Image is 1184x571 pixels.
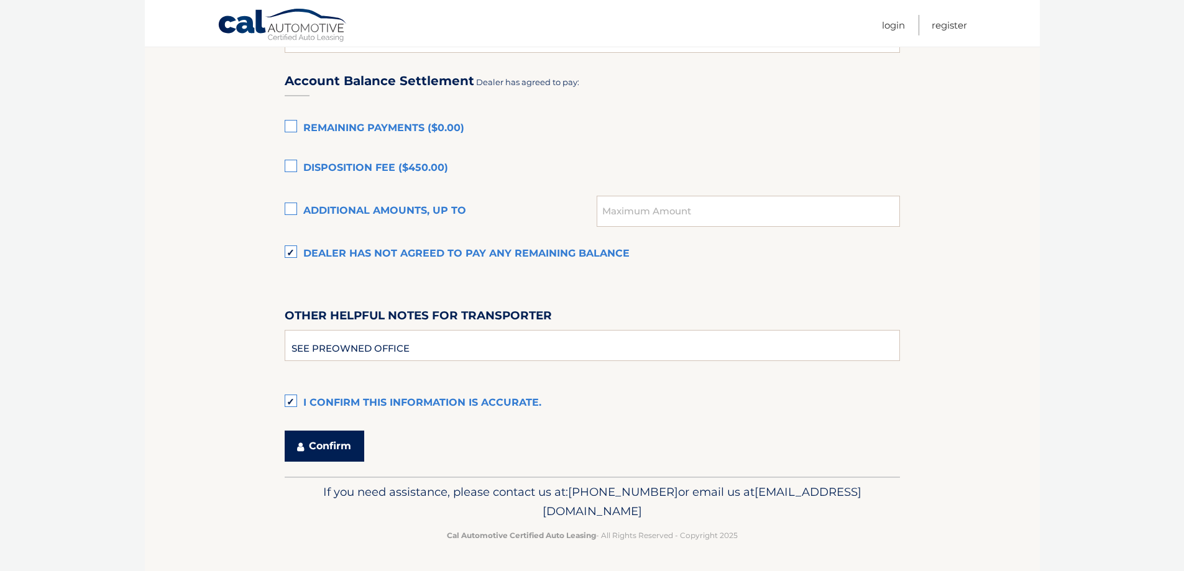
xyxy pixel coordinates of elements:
[285,73,474,89] h3: Account Balance Settlement
[285,242,900,267] label: Dealer has not agreed to pay any remaining balance
[285,199,597,224] label: Additional amounts, up to
[882,15,905,35] a: Login
[476,77,579,87] span: Dealer has agreed to pay:
[285,391,900,416] label: I confirm this information is accurate.
[293,529,892,542] p: - All Rights Reserved - Copyright 2025
[285,431,364,462] button: Confirm
[285,156,900,181] label: Disposition Fee ($450.00)
[293,482,892,522] p: If you need assistance, please contact us at: or email us at
[447,531,596,540] strong: Cal Automotive Certified Auto Leasing
[285,306,552,329] label: Other helpful notes for transporter
[932,15,967,35] a: Register
[285,116,900,141] label: Remaining Payments ($0.00)
[568,485,678,499] span: [PHONE_NUMBER]
[597,196,899,227] input: Maximum Amount
[218,8,348,44] a: Cal Automotive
